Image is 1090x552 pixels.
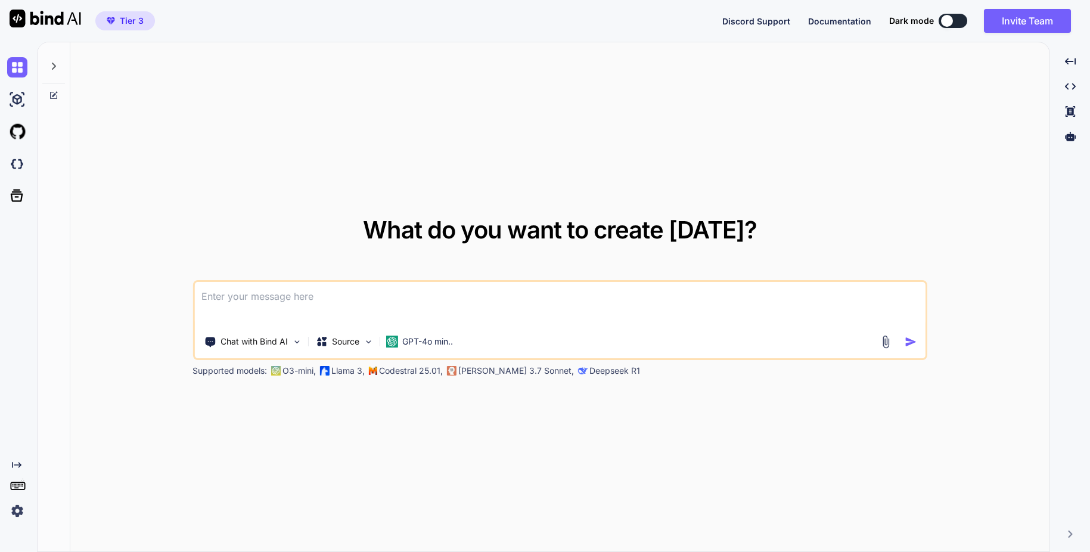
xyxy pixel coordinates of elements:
[446,366,456,376] img: claude
[879,335,893,349] img: attachment
[271,366,280,376] img: GPT-4
[331,365,365,377] p: Llama 3,
[221,336,288,348] p: Chat with Bind AI
[7,57,27,77] img: chat
[363,337,373,347] img: Pick Models
[10,10,81,27] img: Bind AI
[984,9,1071,33] button: Invite Team
[402,336,453,348] p: GPT-4o min..
[363,215,757,244] span: What do you want to create [DATE]?
[332,336,359,348] p: Source
[905,336,917,348] img: icon
[192,365,267,377] p: Supported models:
[589,365,640,377] p: Deepseek R1
[808,16,871,26] span: Documentation
[368,367,377,375] img: Mistral-AI
[120,15,144,27] span: Tier 3
[386,336,398,348] img: GPT-4o mini
[7,501,27,521] img: settings
[577,366,587,376] img: claude
[319,366,329,376] img: Llama2
[282,365,316,377] p: O3-mini,
[7,122,27,142] img: githubLight
[379,365,443,377] p: Codestral 25.01,
[7,89,27,110] img: ai-studio
[7,154,27,174] img: darkCloudIdeIcon
[722,16,790,26] span: Discord Support
[722,15,790,27] button: Discord Support
[291,337,302,347] img: Pick Tools
[107,17,115,24] img: premium
[458,365,574,377] p: [PERSON_NAME] 3.7 Sonnet,
[808,15,871,27] button: Documentation
[889,15,934,27] span: Dark mode
[95,11,155,30] button: premiumTier 3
